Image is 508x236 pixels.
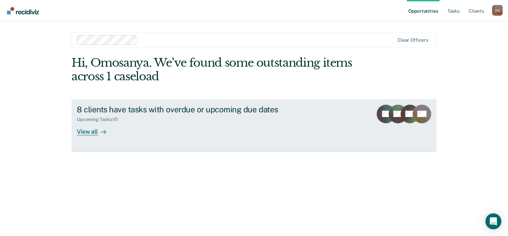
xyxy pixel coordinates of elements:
div: Hi, Omosanya. We’ve found some outstanding items across 1 caseload [71,56,363,83]
div: Clear officers [398,37,428,43]
div: O O [492,5,503,16]
div: 8 clients have tasks with overdue or upcoming due dates [77,105,310,114]
div: Open Intercom Messenger [485,213,501,229]
div: View all [77,122,114,135]
div: Upcoming Tasks : 10 [77,117,123,122]
a: 8 clients have tasks with overdue or upcoming due datesUpcoming Tasks:10View all [71,99,437,152]
img: Recidiviz [7,7,39,14]
button: Profile dropdown button [492,5,503,16]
